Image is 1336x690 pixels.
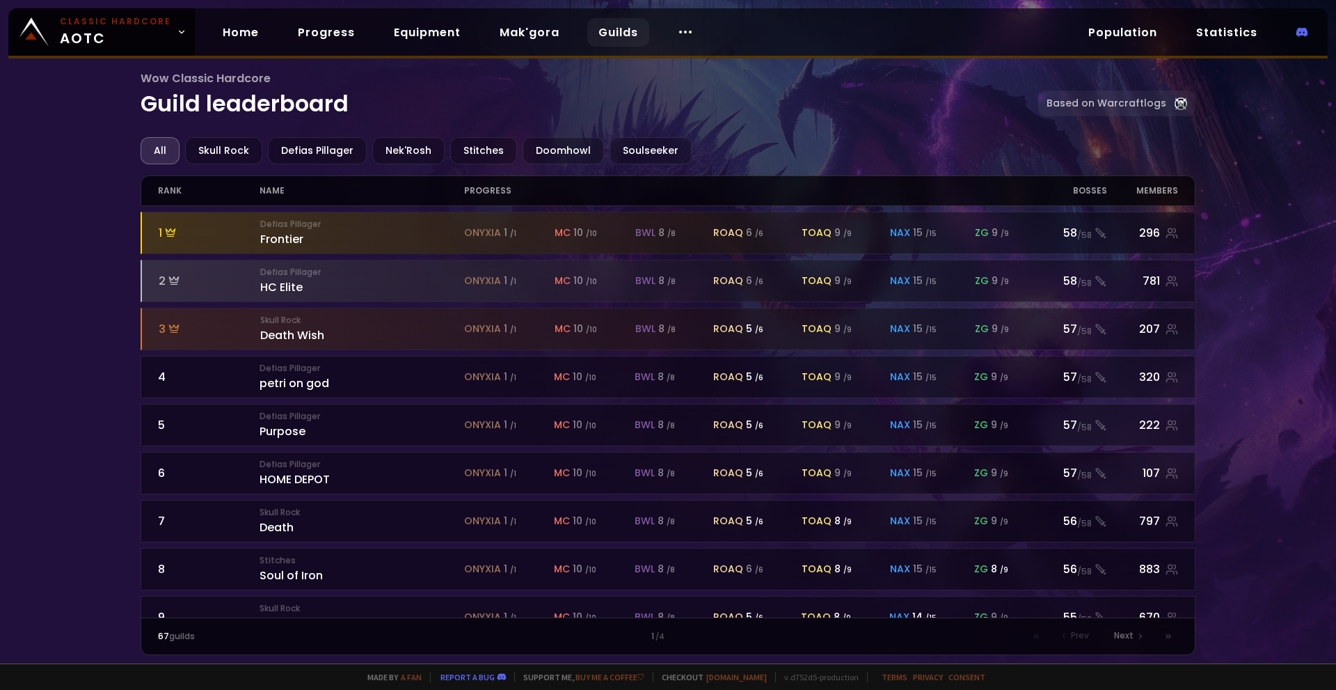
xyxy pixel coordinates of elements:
span: zg [975,274,989,288]
a: 8StitchesSoul of Irononyxia 1 /1mc 10 /10bwl 8 /8roaq 6 /6toaq 8 /9nax 15 /15zg 8 /956/58883 [141,548,1196,590]
small: / 10 [586,324,597,335]
div: 5 [746,322,763,336]
small: / 15 [925,613,937,623]
small: Skull Rock [260,602,463,615]
div: 8 [658,514,675,528]
a: [DOMAIN_NAME] [706,672,767,682]
small: / 6 [755,565,763,575]
small: Defias Pillager [260,410,463,423]
div: The Exiles [260,602,463,632]
small: / 6 [755,324,763,335]
div: 8 [658,226,676,240]
a: 6Defias PillagerHOME DEPOTonyxia 1 /1mc 10 /10bwl 8 /8roaq 5 /6toaq 9 /9nax 15 /15zg 9 /957/58107 [141,452,1196,494]
div: 9 [991,370,1008,384]
div: 15 [913,322,937,336]
span: mc [554,466,570,480]
div: 1 [504,610,516,625]
small: / 9 [843,421,852,431]
span: toaq [802,226,832,240]
a: Mak'gora [488,18,571,47]
div: HOME DEPOT [260,458,463,488]
span: toaq [802,418,832,432]
small: / 8 [667,565,675,575]
div: 8 [834,610,851,625]
span: 67 [158,630,169,642]
span: mc [554,610,570,625]
small: / 1 [510,517,516,527]
div: 6 [158,464,260,482]
span: mc [554,370,570,384]
span: nax [890,514,910,528]
small: / 6 [755,276,763,287]
small: / 9 [843,565,852,575]
small: / 8 [667,276,676,287]
span: mc [554,418,570,432]
small: / 4 [655,632,665,643]
div: 9 [834,274,852,288]
span: Prev [1071,629,1089,642]
span: v. d752d5 - production [775,672,859,682]
a: Equipment [383,18,472,47]
small: Defias Pillager [260,362,463,375]
span: nax [889,610,909,625]
div: 9 [991,514,1008,528]
div: 8 [658,418,675,432]
span: onyxia [464,226,501,240]
div: 57 [1025,464,1106,482]
span: nax [890,226,910,240]
div: Soul of Iron [260,554,463,584]
div: 15 [913,466,937,480]
div: 57 [1026,320,1107,338]
div: 10 [573,322,597,336]
div: guilds [158,630,413,643]
div: 883 [1107,560,1179,578]
div: Soulseeker [610,137,692,164]
div: Stitches [450,137,517,164]
span: nax [890,562,910,577]
div: 8 [158,560,260,578]
span: nax [890,322,910,336]
span: roaq [713,322,743,336]
div: 8 [658,466,675,480]
small: / 58 [1077,325,1092,338]
span: bwl [635,322,655,336]
div: Doomhowl [523,137,604,164]
div: 56 [1025,512,1106,530]
div: 9 [834,418,852,432]
span: roaq [713,418,743,432]
div: 8 [658,610,675,625]
span: zg [975,226,989,240]
a: 4Defias Pillagerpetri on godonyxia 1 /1mc 10 /10bwl 8 /8roaq 5 /6toaq 9 /9nax 15 /15zg 9 /957/58320 [141,356,1196,398]
small: / 10 [585,469,596,479]
span: onyxia [464,466,501,480]
span: onyxia [464,370,501,384]
span: zg [974,370,988,384]
small: / 15 [925,469,937,479]
div: 9 [834,466,852,480]
span: nax [890,274,910,288]
div: 6 [746,562,763,577]
div: 1 [413,630,923,643]
div: Death Wish [260,314,464,344]
small: / 10 [585,517,596,527]
div: 8 [834,514,852,528]
span: zg [974,418,988,432]
div: 9 [158,609,260,626]
span: bwl [635,514,655,528]
div: 9 [991,418,1008,432]
div: 15 [913,418,937,432]
div: 797 [1107,512,1179,530]
div: 9 [992,322,1009,336]
div: 8 [834,562,852,577]
span: onyxia [464,274,501,288]
small: / 9 [843,276,852,287]
div: 1 [504,514,516,528]
span: bwl [635,226,655,240]
div: 58 [1026,272,1107,290]
small: / 8 [667,324,676,335]
div: 58 [1026,224,1107,242]
div: 15 [913,226,937,240]
div: All [141,137,180,164]
small: / 9 [843,517,852,527]
div: 1 [504,562,516,577]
